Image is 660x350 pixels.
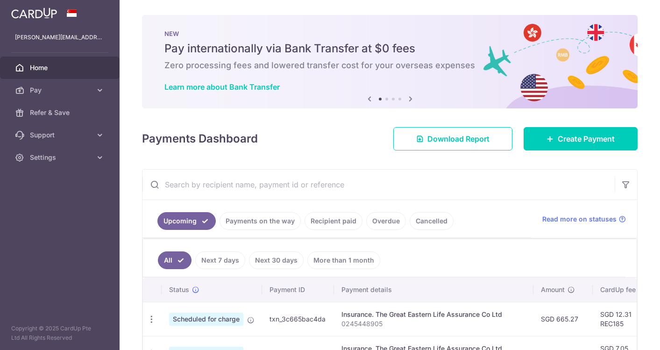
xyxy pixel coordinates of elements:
[533,302,593,336] td: SGD 665.27
[30,63,92,72] span: Home
[157,212,216,230] a: Upcoming
[341,319,526,329] p: 0245448905
[164,30,615,37] p: NEW
[305,212,362,230] a: Recipient paid
[393,127,512,150] a: Download Report
[164,41,615,56] h5: Pay internationally via Bank Transfer at $0 fees
[366,212,406,230] a: Overdue
[427,133,490,144] span: Download Report
[11,7,57,19] img: CardUp
[541,285,565,294] span: Amount
[30,153,92,162] span: Settings
[558,133,615,144] span: Create Payment
[262,302,334,336] td: txn_3c665bac4da
[142,15,638,108] img: Bank transfer banner
[169,285,189,294] span: Status
[142,130,258,147] h4: Payments Dashboard
[158,251,192,269] a: All
[542,214,626,224] a: Read more on statuses
[195,251,245,269] a: Next 7 days
[593,302,653,336] td: SGD 12.31 REC185
[220,212,301,230] a: Payments on the way
[30,108,92,117] span: Refer & Save
[262,278,334,302] th: Payment ID
[307,251,380,269] a: More than 1 month
[164,82,280,92] a: Learn more about Bank Transfer
[341,310,526,319] div: Insurance. The Great Eastern Life Assurance Co Ltd
[524,127,638,150] a: Create Payment
[30,130,92,140] span: Support
[600,285,636,294] span: CardUp fee
[142,170,615,200] input: Search by recipient name, payment id or reference
[249,251,304,269] a: Next 30 days
[164,60,615,71] h6: Zero processing fees and lowered transfer cost for your overseas expenses
[15,33,105,42] p: [PERSON_NAME][EMAIL_ADDRESS][DOMAIN_NAME]
[169,313,243,326] span: Scheduled for charge
[542,214,617,224] span: Read more on statuses
[410,212,454,230] a: Cancelled
[334,278,533,302] th: Payment details
[30,86,92,95] span: Pay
